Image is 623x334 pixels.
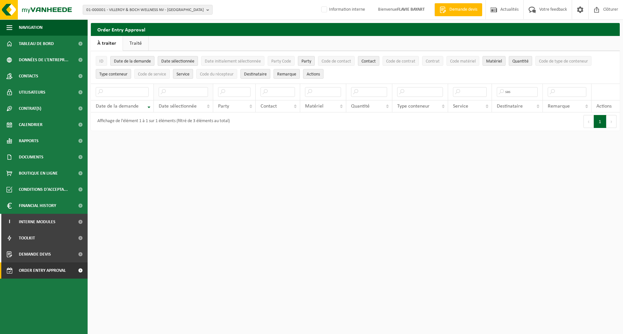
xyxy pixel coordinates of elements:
button: Next [606,115,617,128]
a: Demande devis [434,3,482,16]
span: Navigation [19,19,43,36]
button: ContratContrat: Activate to sort [422,56,443,66]
span: Demande devis [19,246,51,262]
button: Date sélectionnéeDate sélectionnée: Activate to sort [158,56,198,66]
label: Information interne [320,5,365,15]
button: Code du récepteurCode du récepteur: Activate to sort [196,69,237,79]
button: Date de la demandeDate de la demande: Activate to remove sorting [110,56,154,66]
button: PartyParty: Activate to sort [298,56,315,66]
button: MatérielMatériel: Activate to sort [483,56,506,66]
button: Code de contactCode de contact: Activate to sort [318,56,355,66]
span: Date de la demande [114,59,151,64]
span: I [6,214,12,230]
span: Type conteneur [99,72,128,77]
button: 01-000001 - VILLEROY & BOCH WELLNESS NV - [GEOGRAPHIC_DATA] [83,5,213,15]
button: QuantitéQuantité: Activate to sort [509,56,532,66]
span: Contrat(s) [19,100,41,117]
span: Service [177,72,189,77]
button: Code de contratCode de contrat: Activate to sort [383,56,419,66]
span: Code de type de conteneur [539,59,588,64]
button: Party CodeParty Code: Activate to sort [268,56,295,66]
button: Code de type de conteneurCode de type de conteneur: Activate to sort [535,56,592,66]
span: Code du récepteur [200,72,234,77]
button: 1 [594,115,606,128]
strong: FLAVIE BAYART [397,7,425,12]
span: Financial History [19,198,56,214]
span: Order entry approval [19,262,66,279]
button: ServiceService: Activate to sort [173,69,193,79]
button: Actions [303,69,324,79]
span: Actions [596,104,612,109]
span: Rapports [19,133,39,149]
span: Matériel [305,104,324,109]
span: Calendrier [19,117,43,133]
span: Date sélectionnée [159,104,197,109]
span: Contact [261,104,277,109]
button: IDID: Activate to sort [96,56,107,66]
span: Documents [19,149,43,165]
span: Service [453,104,468,109]
span: Conditions d'accepta... [19,181,68,198]
span: Date sélectionnée [161,59,194,64]
a: Traité [123,36,148,51]
span: Type conteneur [397,104,430,109]
span: Toolkit [19,230,35,246]
span: Contacts [19,68,38,84]
span: ID [99,59,104,64]
span: Demande devis [448,6,479,13]
span: Code matériel [450,59,476,64]
span: 01-000001 - VILLEROY & BOCH WELLNESS NV - [GEOGRAPHIC_DATA] [86,5,204,15]
a: À traiter [91,36,123,51]
span: Tableau de bord [19,36,54,52]
button: Code de serviceCode de service: Activate to sort [134,69,170,79]
button: Type conteneurType conteneur: Activate to sort [96,69,131,79]
span: Contact [361,59,376,64]
button: RemarqueRemarque: Activate to sort [274,69,300,79]
span: Interne modules [19,214,55,230]
h2: Order Entry Approval [91,23,620,36]
span: Code de contrat [386,59,415,64]
span: Party Code [271,59,291,64]
span: Destinataire [497,104,523,109]
span: Code de service [138,72,166,77]
div: Affichage de l'élément 1 à 1 sur 1 éléments (filtré de 3 éléments au total) [94,116,230,127]
span: Quantité [512,59,529,64]
span: Party [218,104,229,109]
span: Destinataire [244,72,267,77]
span: Remarque [277,72,296,77]
span: Quantité [351,104,370,109]
span: Utilisateurs [19,84,45,100]
button: ContactContact: Activate to sort [358,56,379,66]
span: Date de la demande [96,104,139,109]
span: Boutique en ligne [19,165,58,181]
span: Code de contact [322,59,351,64]
span: Données de l'entrepr... [19,52,68,68]
span: Remarque [548,104,570,109]
button: DestinataireDestinataire : Activate to sort [240,69,270,79]
span: Actions [307,72,320,77]
span: Matériel [486,59,502,64]
span: Contrat [426,59,440,64]
span: Party [301,59,311,64]
button: Previous [583,115,594,128]
button: Date initialement sélectionnéeDate initialement sélectionnée: Activate to sort [201,56,264,66]
span: Date initialement sélectionnée [205,59,261,64]
button: Code matérielCode matériel: Activate to sort [446,56,479,66]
